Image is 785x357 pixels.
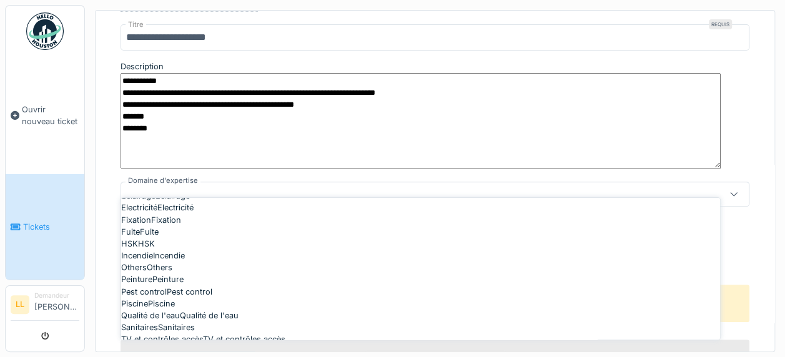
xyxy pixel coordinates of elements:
span: Peinture [152,275,184,284]
span: TV et contrôles accès [203,335,285,344]
div: TV et contrôles accès [121,333,720,345]
div: Others [121,262,720,273]
div: Incendie [121,250,720,262]
div: Electricité [121,202,720,213]
div: Requis [709,19,732,29]
div: Pest control [121,286,720,298]
a: LL Demandeur[PERSON_NAME] [11,291,79,321]
span: Sanitaires [158,323,195,332]
span: Piscine [148,299,175,308]
div: Sanitaires [121,321,720,333]
label: Description [121,61,164,72]
a: Tickets [6,174,84,280]
div: Qualité de l'eau [121,310,720,321]
span: HSK [138,239,155,248]
li: LL [11,295,29,314]
div: Fixation [121,214,720,226]
div: Fuite [121,226,720,238]
span: Ouvrir nouveau ticket [22,104,79,127]
span: Fixation [151,215,181,225]
a: Ouvrir nouveau ticket [6,57,84,174]
span: Others [147,263,172,272]
div: Demandeur [34,291,79,300]
label: Domaine d'expertise [126,175,200,186]
span: Pest control [167,287,212,296]
img: Badge_color-CXgf-gQk.svg [26,12,64,50]
label: Titre [126,19,146,30]
div: Peinture [121,273,720,285]
span: Incendie [153,251,185,260]
li: [PERSON_NAME] [34,291,79,318]
div: HSK [121,238,720,250]
div: Piscine [121,298,720,310]
span: Fuite [140,227,159,237]
span: Qualité de l'eau [180,311,239,320]
span: Tickets [23,221,79,233]
span: Electricité [157,203,194,212]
